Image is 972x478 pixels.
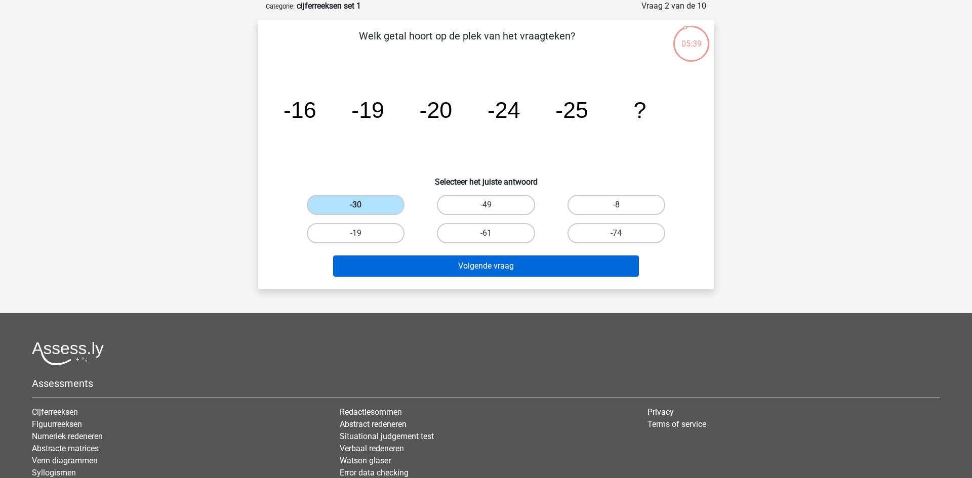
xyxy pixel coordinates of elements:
h5: Assessments [32,377,940,389]
tspan: -20 [420,97,453,122]
p: Welk getal hoort op de plek van het vraagteken? [274,28,660,59]
tspan: -19 [351,97,384,122]
label: -61 [437,223,535,243]
a: Syllogismen [32,468,76,477]
a: Privacy [647,407,674,417]
img: Assessly logo [32,341,104,365]
tspan: -16 [283,97,316,122]
tspan: ? [633,97,646,122]
a: Watson glaser [340,456,391,465]
a: Redactiesommen [340,407,402,417]
label: -74 [568,223,665,243]
a: Error data checking [340,468,409,477]
a: Situational judgement test [340,431,434,441]
a: Cijferreeksen [32,407,78,417]
label: -19 [307,223,404,243]
label: -8 [568,195,665,215]
a: Verbaal redeneren [340,444,404,453]
tspan: -25 [555,97,588,122]
button: Volgende vraag [333,255,639,277]
a: Abstracte matrices [32,444,99,453]
strong: cijferreeksen set 1 [297,1,361,11]
h6: Selecteer het juiste antwoord [274,169,698,187]
label: -49 [437,195,535,215]
a: Venn diagrammen [32,456,98,465]
a: Figuurreeksen [32,419,82,429]
tspan: -24 [488,97,520,122]
div: 05:39 [672,25,710,50]
a: Numeriek redeneren [32,431,103,441]
label: -30 [307,195,404,215]
a: Terms of service [647,419,706,429]
small: Categorie: [266,3,295,10]
a: Abstract redeneren [340,419,407,429]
